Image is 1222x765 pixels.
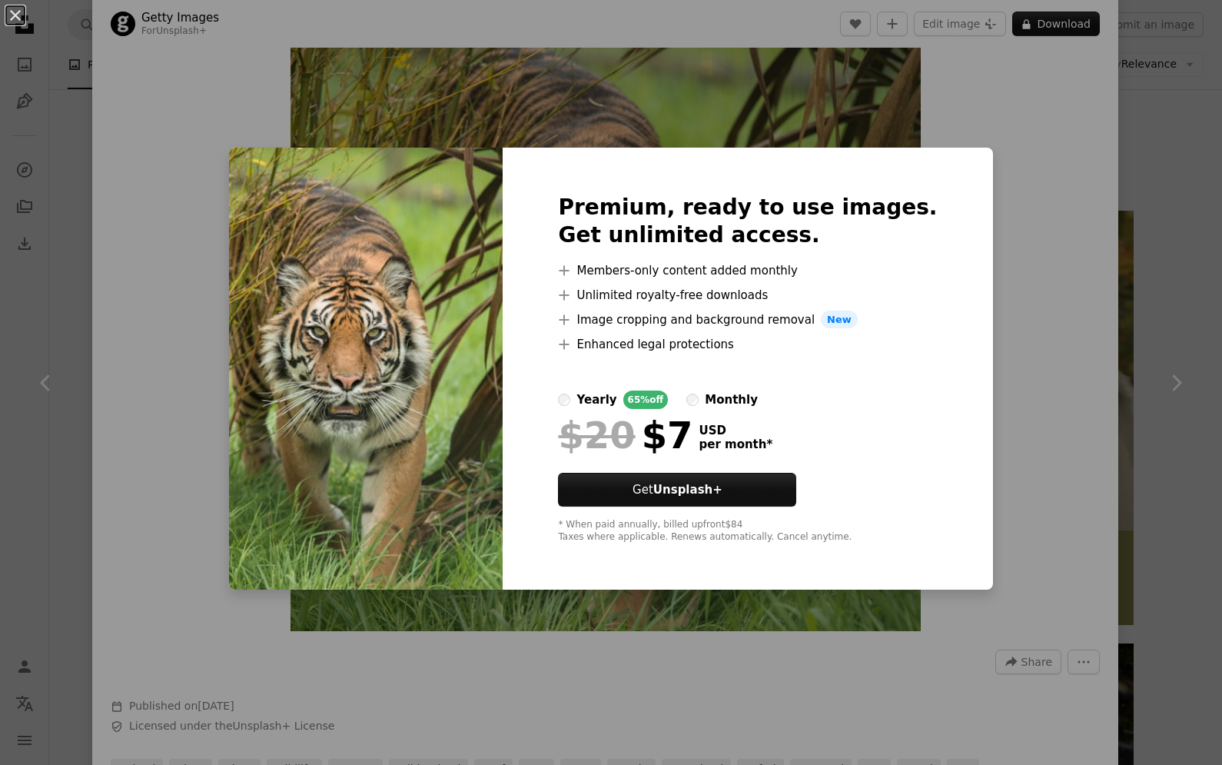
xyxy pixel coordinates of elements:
button: GetUnsplash+ [558,473,796,507]
h2: Premium, ready to use images. Get unlimited access. [558,194,937,249]
input: monthly [686,394,699,406]
span: per month * [699,437,772,451]
li: Image cropping and background removal [558,311,937,329]
div: 65% off [623,391,669,409]
span: $20 [558,415,635,455]
span: USD [699,424,772,437]
span: New [821,311,858,329]
li: Enhanced legal protections [558,335,937,354]
div: monthly [705,391,758,409]
strong: Unsplash+ [653,483,722,497]
div: * When paid annually, billed upfront $84 Taxes where applicable. Renews automatically. Cancel any... [558,519,937,544]
img: premium_photo-1661963380682-8fcaf8ca7650 [229,148,503,590]
div: yearly [576,391,616,409]
div: $7 [558,415,692,455]
li: Unlimited royalty-free downloads [558,286,937,304]
input: yearly65%off [558,394,570,406]
li: Members-only content added monthly [558,261,937,280]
